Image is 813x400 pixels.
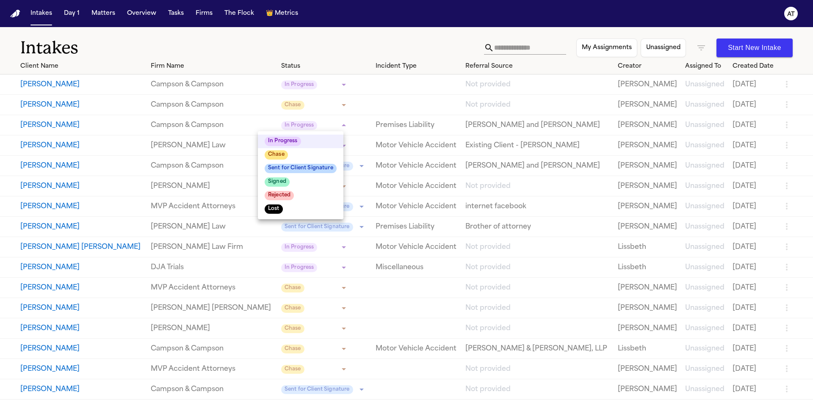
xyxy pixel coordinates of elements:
span: Lost [265,204,283,214]
span: Signed [265,177,290,187]
span: Sent for Client Signature [265,164,337,173]
span: In Progress [265,137,301,146]
span: Chase [265,150,288,160]
span: Rejected [265,191,294,200]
